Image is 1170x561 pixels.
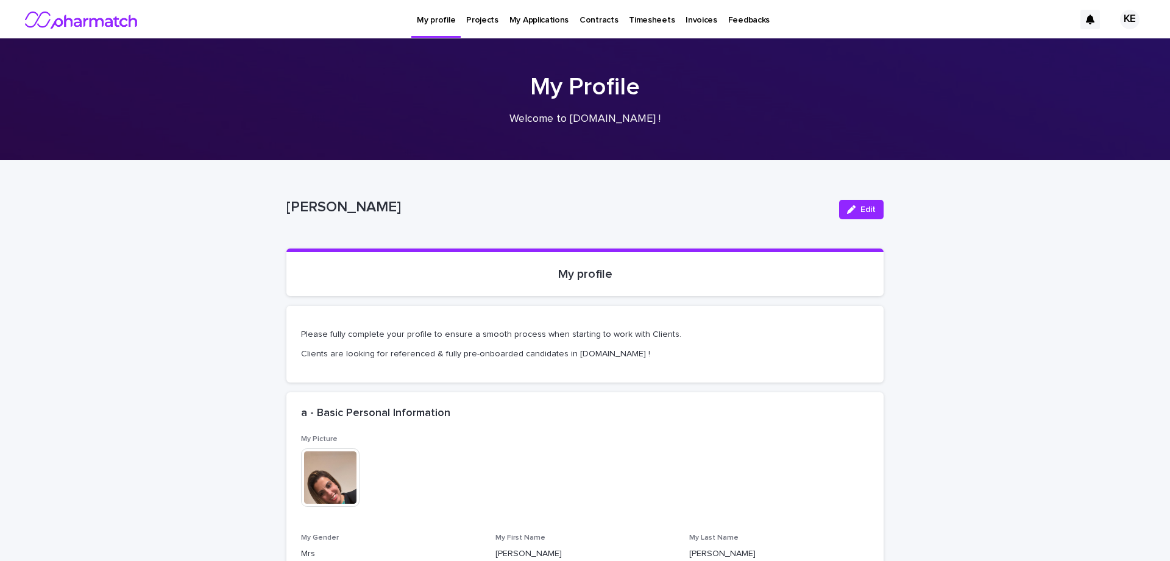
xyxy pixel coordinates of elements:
span: My Gender [301,534,339,542]
h1: My Profile [286,72,884,102]
p: [PERSON_NAME] [286,199,829,216]
img: nMxkRIEURaCxZB0ULbfH [24,7,140,32]
h2: a - Basic Personal Information [301,407,450,420]
p: [PERSON_NAME] [495,548,675,560]
p: Welcome to [DOMAIN_NAME] ! [341,113,829,126]
span: My Last Name [689,534,739,542]
span: My Picture [301,436,338,443]
p: [PERSON_NAME] [689,548,869,560]
p: Please fully complete your profile to ensure a smooth process when starting to work with Clients. [301,329,869,340]
p: My profile [301,267,869,281]
p: Clients are looking for referenced & fully pre-onboarded candidates in [DOMAIN_NAME] ! [301,348,869,359]
p: Mrs [301,548,481,560]
div: KE [1120,10,1140,29]
button: Edit [839,200,884,219]
span: Edit [860,205,876,214]
span: My First Name [495,534,545,542]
